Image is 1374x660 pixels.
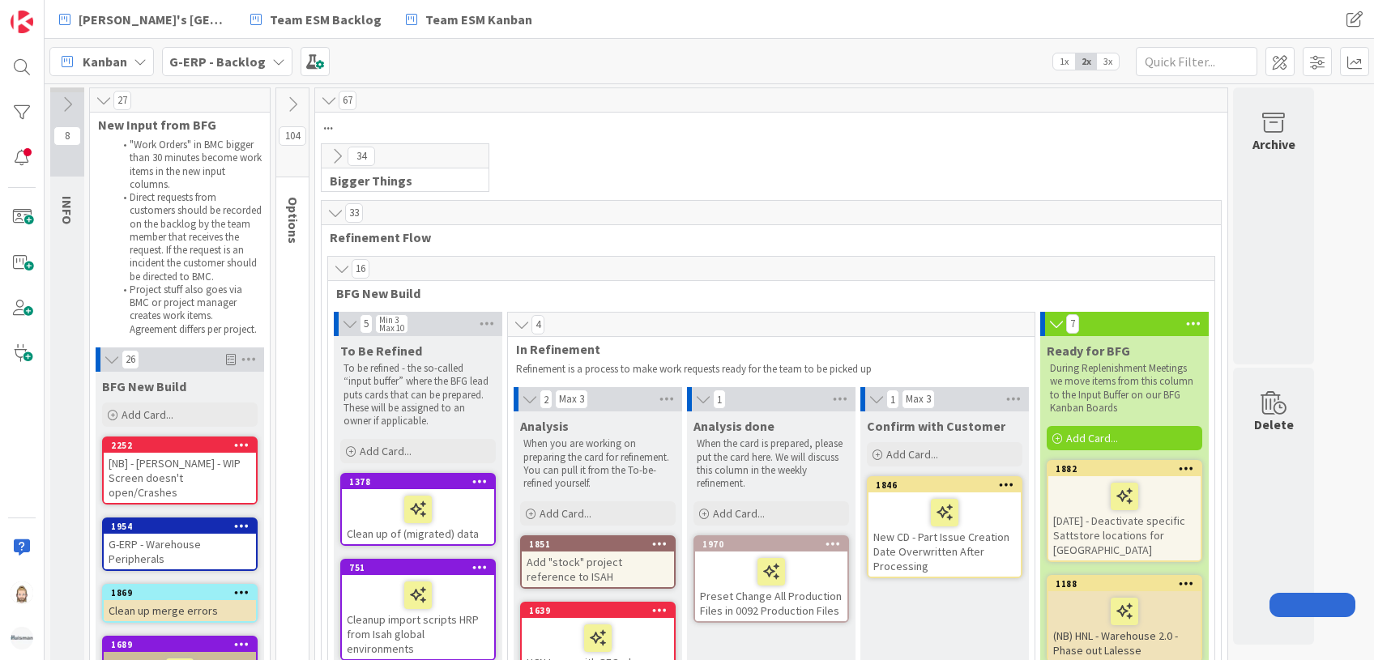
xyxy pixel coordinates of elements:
img: avatar [11,627,33,649]
span: Ready for BFG [1047,343,1130,359]
div: Delete [1254,415,1294,434]
span: Confirm with Customer [867,418,1005,434]
div: 1851Add "stock" project reference to ISAH [522,537,674,587]
span: Add Card... [540,506,591,521]
div: Max 3 [559,395,584,403]
span: 16 [352,259,369,279]
div: 1378 [342,475,494,489]
div: Preset Change All Production Files in 0092 Production Files [695,551,847,621]
span: In Refinement [516,341,1014,357]
span: 104 [279,126,306,146]
span: 3x [1097,53,1119,70]
span: Add Card... [886,447,938,462]
span: Analysis done [693,418,774,434]
div: 1954G-ERP - Warehouse Peripherals [104,519,256,569]
div: [DATE] - Deactivate specific Sattstore locations for [GEOGRAPHIC_DATA] [1048,476,1201,560]
span: 5 [360,314,373,334]
div: 1689 [104,637,256,652]
div: 1970 [695,537,847,551]
div: [NB] - [PERSON_NAME] - WIP Screen doesn't open/Crashes [104,453,256,503]
div: Clean up of (migrated) data [342,489,494,544]
div: 2252 [104,438,256,453]
li: Project stuff also goes via BMC or project manager creates work items. Agreement differs per proj... [114,283,262,336]
span: Add Card... [122,407,173,422]
span: Team ESM Backlog [270,10,382,29]
div: 1188 [1048,577,1201,591]
div: 1639 [529,605,674,616]
span: 7 [1066,314,1079,334]
div: Clean up merge errors [104,600,256,621]
div: 2252[NB] - [PERSON_NAME] - WIP Screen doesn't open/Crashes [104,438,256,503]
span: 27 [113,91,131,110]
p: To be refined - the so-called “input buffer” where the BFG lead puts cards that can be prepared. ... [343,362,493,428]
div: New CD - Part Issue Creation Date Overwritten After Processing [868,492,1021,577]
div: 1954 [104,519,256,534]
div: Archive [1252,134,1295,154]
img: Visit kanbanzone.com [11,11,33,33]
a: Team ESM Kanban [396,5,542,34]
div: 1970Preset Change All Production Files in 0092 Production Files [695,537,847,621]
span: 2x [1075,53,1097,70]
div: 1882 [1048,462,1201,476]
p: When the card is prepared, please put the card here. We will discuss this column in the weekly re... [697,437,846,490]
div: 1869 [104,585,256,600]
div: 1970 [702,539,847,550]
a: Team ESM Backlog [241,5,391,34]
span: Add Card... [1066,431,1118,445]
p: Refinement is a process to make work requests ready for the team to be picked up [516,363,1026,376]
span: Kanban [83,52,127,71]
span: 33 [345,203,363,223]
a: [PERSON_NAME]'s [GEOGRAPHIC_DATA] [49,5,236,34]
span: New Input from BFG [98,117,250,133]
span: Options [285,197,301,244]
span: Team ESM Kanban [425,10,532,29]
div: 1378Clean up of (migrated) data [342,475,494,544]
span: 34 [348,147,375,166]
div: Cleanup import scripts HRP from Isah global environments [342,575,494,659]
div: 751Cleanup import scripts HRP from Isah global environments [342,560,494,659]
span: INFO [59,196,75,224]
div: 1851 [529,539,674,550]
div: Max 10 [379,324,404,332]
div: 751 [342,560,494,575]
div: G-ERP - Warehouse Peripherals [104,534,256,569]
div: 1882 [1056,463,1201,475]
div: 751 [349,562,494,573]
input: Quick Filter... [1136,47,1257,76]
div: 1882[DATE] - Deactivate specific Sattstore locations for [GEOGRAPHIC_DATA] [1048,462,1201,560]
img: Rv [11,581,33,604]
span: To Be Refined [340,343,422,359]
div: 1851 [522,537,674,551]
li: Direct requests from customers should be recorded on the backlog by the team member that receives... [114,191,262,283]
span: Add Card... [360,444,412,458]
div: 1869 [111,587,256,598]
div: 1846New CD - Part Issue Creation Date Overwritten After Processing [868,478,1021,577]
div: 1954 [111,521,256,532]
span: 67 [339,91,356,110]
span: ... [323,117,1207,133]
span: [PERSON_NAME]'s [GEOGRAPHIC_DATA] [79,10,226,29]
div: 1188 [1056,578,1201,590]
b: G-ERP - Backlog [169,53,266,70]
span: 4 [531,315,544,334]
span: 8 [53,126,81,146]
span: BFG New Build [336,285,1194,301]
div: 1639 [522,603,674,618]
span: Add Card... [713,506,765,521]
div: Max 3 [906,395,931,403]
p: When you are working on preparing the card for refinement. You can pull it from the To-be-refined... [523,437,672,490]
span: 1 [886,390,899,409]
div: 1869Clean up merge errors [104,585,256,621]
li: "Work Orders" in BMC bigger than 30 minutes become work items in the new input columns. [114,138,262,191]
span: Analysis [520,418,569,434]
div: 1846 [876,479,1021,491]
p: During Replenishment Meetings we move items from this column to the Input Buffer on our BFG Kanba... [1050,362,1199,415]
div: Min 3 [379,316,399,324]
div: 1846 [868,478,1021,492]
div: 2252 [111,440,256,451]
div: 1689 [111,639,256,650]
span: Bigger Things [330,172,468,189]
span: Refinement Flow [330,229,1201,245]
span: 1x [1053,53,1075,70]
span: 26 [122,350,139,369]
